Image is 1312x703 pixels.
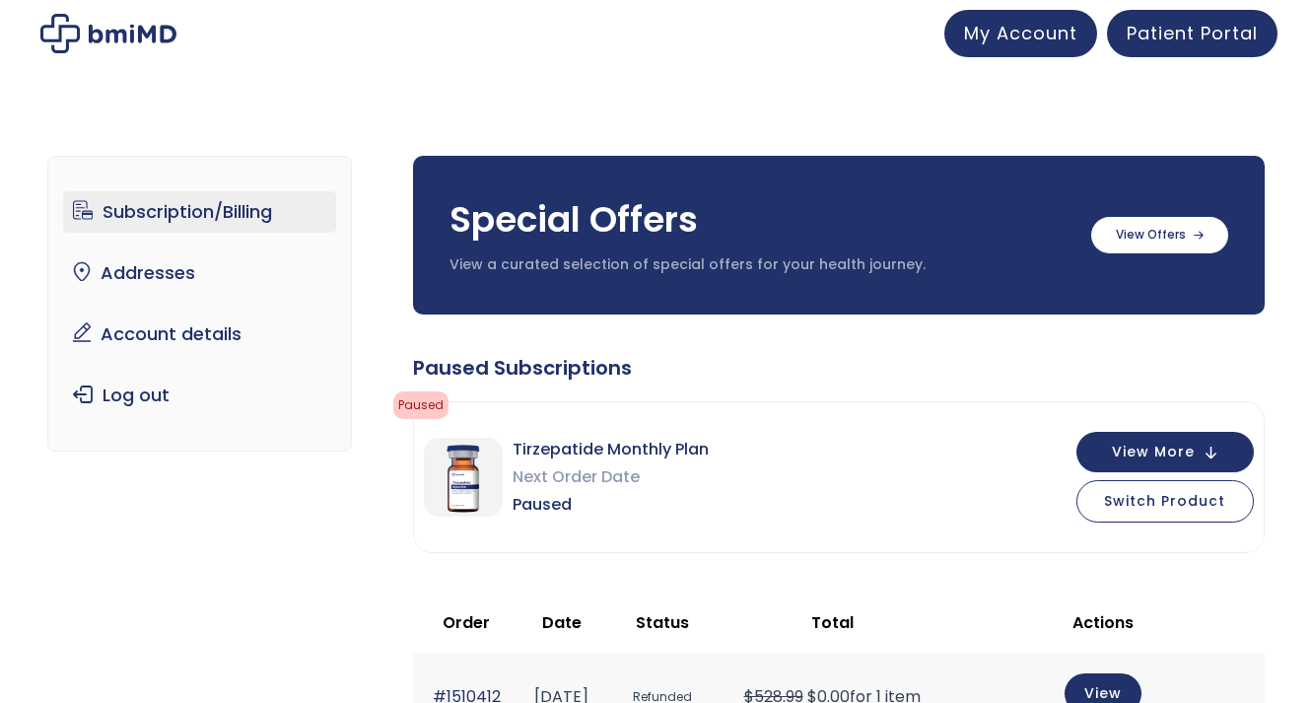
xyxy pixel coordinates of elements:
h3: Special Offers [449,195,1071,245]
span: Date [542,611,582,634]
span: Total [811,611,854,634]
span: View More [1112,446,1195,458]
span: Paused [393,391,449,419]
span: My Account [964,21,1077,45]
a: Account details [63,314,336,355]
span: Order [443,611,490,634]
img: Tirzepatide Monthly Plan [424,438,503,517]
nav: Account pages [47,156,352,452]
p: View a curated selection of special offers for your health journey. [449,255,1071,275]
a: Patient Portal [1107,10,1277,57]
a: My Account [944,10,1097,57]
button: View More [1076,432,1254,472]
span: Actions [1072,611,1134,634]
div: Paused Subscriptions [413,354,1265,382]
img: My account [40,14,176,53]
a: Log out [63,375,336,416]
a: Addresses [63,252,336,294]
span: Patient Portal [1127,21,1258,45]
a: Subscription/Billing [63,191,336,233]
button: Switch Product [1076,480,1254,523]
span: Switch Product [1104,491,1225,511]
span: Status [636,611,689,634]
